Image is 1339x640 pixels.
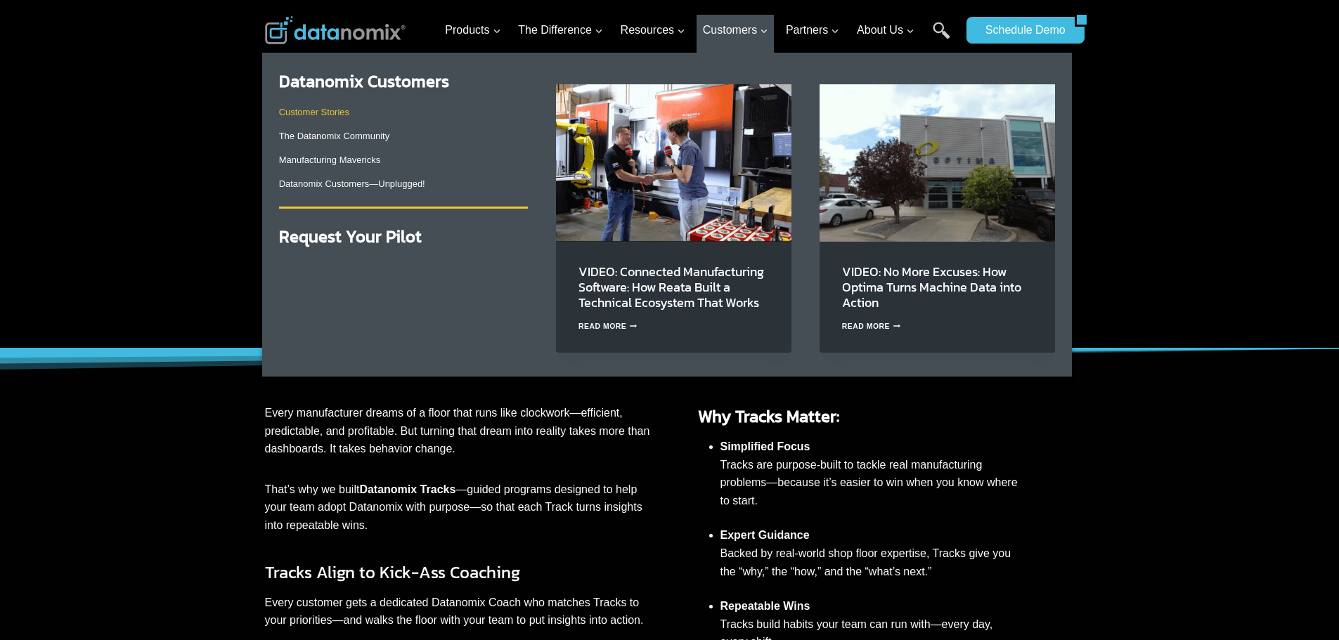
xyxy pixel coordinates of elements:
[698,404,1075,429] h3: Why Tracks Matter:
[842,322,901,330] a: Read More
[265,560,659,585] h3: Tracks Align to Kick-Ass Coaching
[720,526,1018,597] li: Backed by real-world shop floor expertise, Tracks give you the “why,” the “how,” and the “what’s ...
[265,404,659,458] p: Every manufacturer dreams of a floor that runs like clockwork—efficient, predictable, and profita...
[966,17,1075,44] a: Schedule Demo
[820,84,1055,241] img: Discover how Optima Manufacturing uses Datanomix to turn raw machine data into real-time insights...
[857,21,914,39] span: About Us
[265,481,659,535] p: That’s why we built —guided programs designed to help your team adopt Datanomix with purpose—so t...
[265,16,406,44] img: Datanomix
[578,322,638,330] a: Read More
[359,483,455,495] strong: Datanomix Tracks
[279,131,390,141] a: The Datanomix Community
[279,69,449,93] strong: Datanomix Customers
[279,224,422,249] a: Request Your Pilot
[518,21,603,39] span: The Difference
[621,21,685,39] span: Resources
[445,21,500,39] span: Products
[786,21,839,39] span: Partners
[720,440,810,452] strong: Simplified Focus
[578,262,764,312] a: VIDEO: Connected Manufacturing Software: How Reata Built a Technical Ecosystem That Works
[842,262,1021,312] a: VIDEO: No More Excuses: How Optima Turns Machine Data into Action
[720,529,810,541] strong: Expert Guidance
[439,8,959,53] nav: Primary Navigation
[933,22,950,53] a: Search
[720,438,1018,526] li: Tracks are purpose-built to tackle real manufacturing problems—because it’s easier to win when yo...
[279,178,425,189] a: Datanomix Customers—Unplugged!
[556,84,791,241] img: Reata’s Connected Manufacturing Software Ecosystem
[703,21,768,39] span: Customers
[279,107,349,117] a: Customer Stories
[720,600,810,612] strong: Repeatable Wins
[279,155,381,165] a: Manufacturing Mavericks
